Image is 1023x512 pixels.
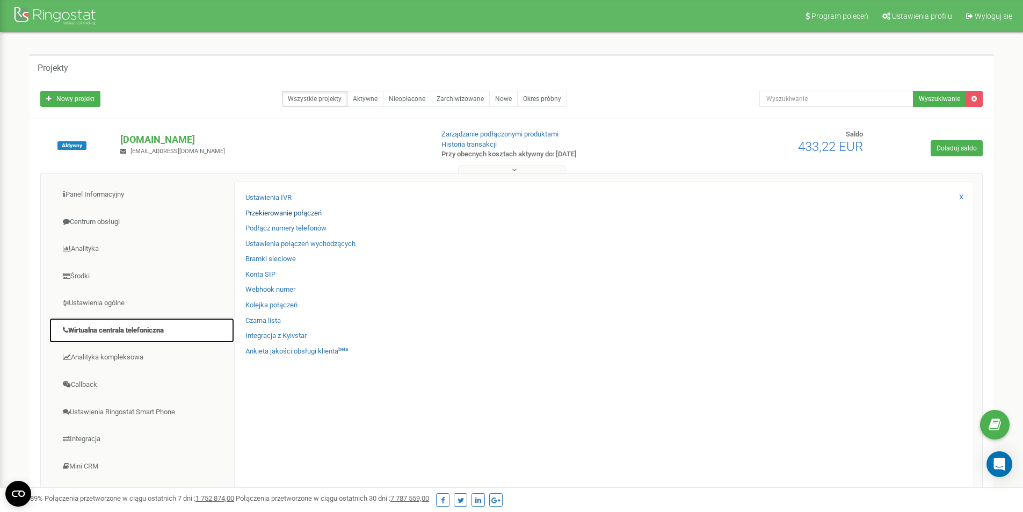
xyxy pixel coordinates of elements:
a: Webhook numer [245,285,295,295]
span: [EMAIL_ADDRESS][DOMAIN_NAME] [130,148,225,155]
input: Wyszukiwanie [759,91,913,107]
a: Historia transakcji [441,140,497,148]
u: 1 752 874,00 [195,494,234,502]
a: Ustawienia połączeń wychodzących [245,239,355,249]
a: Integracja [49,426,235,452]
a: Kolejka połączeń [245,300,298,311]
sup: beta [338,346,348,352]
p: Przy obecnych kosztach aktywny do: [DATE] [441,149,665,160]
a: Zarządzanie podłączonymi produktami [441,130,558,138]
a: Doładuj saldo [931,140,983,156]
a: Mini CRM [49,453,235,480]
span: Wyloguj się [975,12,1012,20]
a: Ustawienia Ringostat Smart Phone [49,399,235,426]
a: Callback [49,372,235,398]
span: Połączenia przetworzone w ciągu ostatnich 7 dni : [45,494,234,502]
p: [DOMAIN_NAME] [120,133,424,147]
u: 7 787 559,00 [390,494,429,502]
span: Połączenia przetworzone w ciągu ostatnich 30 dni : [236,494,429,502]
a: Wszystkie projekty [282,91,347,107]
a: Podłącz numery telefonów [245,223,327,234]
a: Ustawienia IVR [245,193,292,203]
a: Aktywne [347,91,383,107]
a: Nowy projekt [40,91,100,107]
a: Środki [49,263,235,290]
a: Nieopłacone [383,91,431,107]
button: Wyszukiwanie [913,91,966,107]
a: Okres próbny [517,91,567,107]
span: Ustawienia profilu [892,12,952,20]
a: Analityka [49,236,235,262]
a: Ustawienia ogólne [49,290,235,316]
a: Analityka kompleksowa [49,344,235,371]
span: Saldo [846,130,863,138]
a: Bramki sieciowe [245,254,296,264]
span: Aktywny [57,141,86,150]
a: X [959,192,963,203]
button: Open CMP widget [5,481,31,507]
a: Integracja z Kyivstar [245,331,307,341]
a: Czarna lista [245,316,281,326]
a: Konta SIP [245,270,275,280]
span: Program poleceń [811,12,868,20]
span: 433,22 EUR [798,139,863,154]
h5: Projekty [38,63,68,73]
div: Open Intercom Messenger [986,451,1012,477]
a: Nowe [489,91,518,107]
a: Przekierowanie połączeń [245,208,322,219]
a: Ankieta jakości obsługi klientabeta [245,347,348,357]
a: Wirtualna centrala telefoniczna [49,318,235,344]
a: Panel Informacyjny [49,182,235,208]
a: Call tracking [49,480,235,507]
a: Centrum obsługi [49,209,235,235]
a: Zarchiwizowane [431,91,490,107]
